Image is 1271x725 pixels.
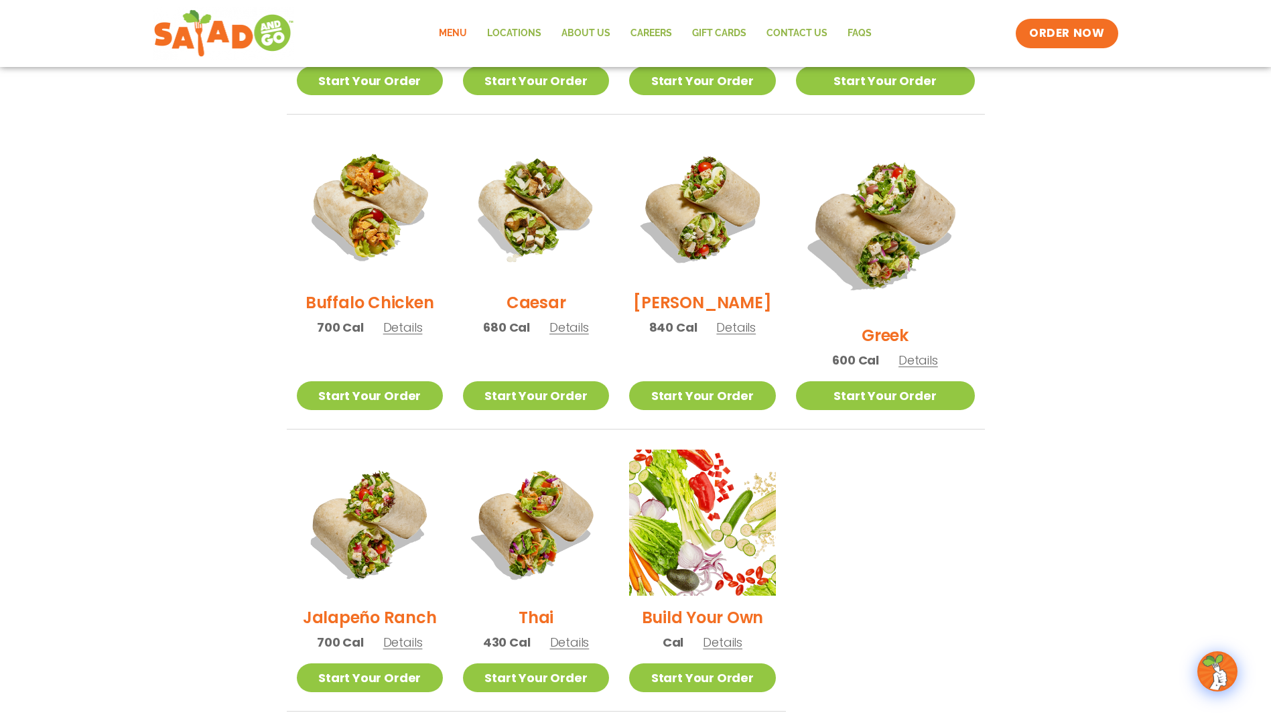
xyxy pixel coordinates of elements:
a: Start Your Order [796,66,975,95]
a: Start Your Order [463,381,609,410]
img: Product photo for Caesar Wrap [463,135,609,281]
a: Start Your Order [297,663,443,692]
span: Details [383,634,423,651]
a: Start Your Order [629,381,775,410]
img: Product photo for Buffalo Chicken Wrap [297,135,443,281]
h2: Jalapeño Ranch [303,606,437,629]
img: wpChatIcon [1199,653,1236,690]
span: Cal [663,633,683,651]
span: 680 Cal [483,318,530,336]
span: Details [549,319,589,336]
a: About Us [551,18,620,49]
span: 600 Cal [832,351,879,369]
span: Details [898,352,938,369]
img: Product photo for Jalapeño Ranch Wrap [297,450,443,596]
span: Details [550,634,590,651]
a: Start Your Order [463,663,609,692]
span: ORDER NOW [1029,25,1104,42]
a: Start Your Order [297,381,443,410]
a: Start Your Order [297,66,443,95]
img: new-SAG-logo-768×292 [153,7,295,60]
h2: Caesar [507,291,566,314]
a: Start Your Order [629,663,775,692]
span: Details [383,319,423,336]
img: Product photo for Cobb Wrap [629,135,775,281]
a: Start Your Order [629,66,775,95]
a: Locations [477,18,551,49]
a: ORDER NOW [1016,19,1118,48]
span: 840 Cal [649,318,697,336]
a: FAQs [838,18,882,49]
h2: Thai [519,606,553,629]
h2: Buffalo Chicken [306,291,433,314]
img: Product photo for Build Your Own [629,450,775,596]
span: 700 Cal [317,633,364,651]
h2: Build Your Own [642,606,764,629]
a: Menu [429,18,477,49]
nav: Menu [429,18,882,49]
a: GIFT CARDS [682,18,756,49]
a: Contact Us [756,18,838,49]
span: 700 Cal [317,318,364,336]
span: 430 Cal [483,633,531,651]
span: Details [716,319,756,336]
span: Details [703,634,742,651]
a: Start Your Order [796,381,975,410]
a: Careers [620,18,682,49]
a: Start Your Order [463,66,609,95]
img: Product photo for Greek Wrap [796,135,975,314]
h2: Greek [862,324,909,347]
h2: [PERSON_NAME] [633,291,771,314]
img: Product photo for Thai Wrap [463,450,609,596]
